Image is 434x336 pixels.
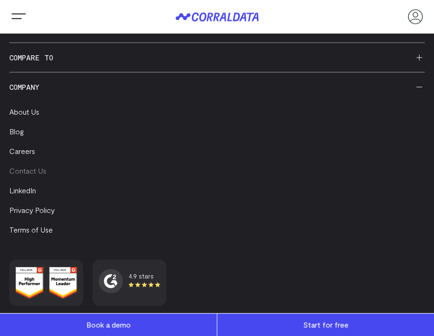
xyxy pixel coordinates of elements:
[9,186,36,195] a: LinkedIn
[9,225,53,234] a: Terms of Use
[86,320,131,329] span: Book a demo
[9,73,425,102] h3: Company
[9,166,46,175] a: Contact Us
[9,146,35,155] a: Careers
[9,127,24,136] a: Blog
[9,107,39,116] a: About Us
[303,320,349,329] span: Start for free
[128,271,160,281] div: 4.9 stars
[99,269,160,293] a: 4.9 stars
[9,43,425,72] h3: Compare to
[217,314,434,336] a: Start for free
[9,7,28,26] button: Trigger Menu
[9,205,55,214] a: Privacy Policy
